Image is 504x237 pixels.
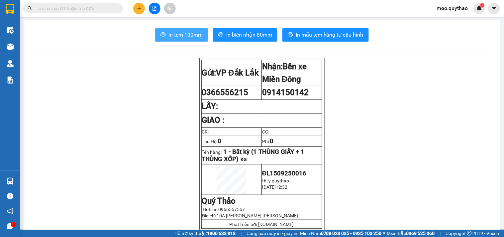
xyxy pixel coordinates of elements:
span: | [241,230,242,237]
span: Hotline: [203,207,245,212]
span: printer [218,32,224,38]
span: notification [7,208,13,214]
span: 0 [218,137,222,145]
strong: 0369 525 060 [406,231,435,236]
span: Cung cấp máy in - giấy in: [247,230,298,237]
span: In tem 100mm [168,31,203,39]
span: copyright [467,231,472,236]
img: logo-vxr [6,4,14,14]
strong: Gửi: [202,68,259,78]
span: aim [167,6,172,11]
span: message [7,223,13,229]
input: Tìm tên, số ĐT hoặc mã đơn [37,5,115,12]
img: icon-new-feature [476,5,482,11]
span: meo.quythao [432,4,473,12]
span: caret-down [491,5,497,11]
span: 10A [PERSON_NAME] [PERSON_NAME] [217,213,298,218]
strong: LẤY: [202,102,218,111]
sup: 1 [480,3,485,8]
button: plus [133,3,145,14]
span: printer [288,32,293,38]
strong: GIAO : [202,116,225,125]
img: solution-icon [7,77,14,84]
strong: Nhận: [262,62,307,84]
span: Bến xe Miền Đông [262,62,307,84]
p: Tên hàng: [202,148,322,163]
span: thily.quythao [262,178,289,183]
span: ĐL1509250016 [262,170,306,177]
strong: 0708 023 035 - 0935 103 250 [321,231,382,236]
span: | [440,230,441,237]
td: Phát triển bởi [DOMAIN_NAME] [201,220,322,229]
span: 0966557557 [219,207,245,212]
span: In biên nhận 80mm [226,31,272,39]
span: file-add [152,6,157,11]
img: warehouse-icon [7,27,14,34]
span: In mẫu tem hàng tự cấu hình [296,31,363,39]
img: warehouse-icon [7,60,14,67]
button: caret-down [488,3,500,14]
span: question-circle [7,193,13,199]
img: warehouse-icon [7,178,14,185]
span: plus [137,6,142,11]
span: Địa chỉ: [202,213,298,218]
span: 0914150142 [262,88,309,97]
button: file-add [149,3,160,14]
span: search [28,6,32,11]
td: CR: [201,127,262,136]
button: printerIn tem 100mm [155,28,208,42]
span: 0 [270,137,273,145]
span: Miền Nam [300,230,382,237]
span: ⚪️ [383,232,385,235]
span: [DATE] [262,184,276,190]
td: CC: [262,127,322,136]
span: Miền Bắc [387,230,435,237]
span: 0366556215 [202,88,249,97]
button: printerIn mẫu tem hàng tự cấu hình [282,28,369,42]
span: KG [241,157,247,162]
button: aim [164,3,176,14]
strong: Quý Thảo [202,196,236,206]
span: 1 [481,3,483,8]
span: printer [160,32,166,38]
td: Thu Hộ: [201,136,262,146]
strong: 1900 633 818 [207,231,236,236]
span: 12:32 [276,184,287,190]
span: 1 - Bất kỳ (1 THÙNG GIẤY + 1 THÙNG XỐP) [202,148,305,163]
span: VP Đắk Lắk [216,68,259,78]
img: warehouse-icon [7,43,14,50]
td: Phí: [262,136,322,146]
button: printerIn biên nhận 80mm [213,28,277,42]
span: Hỗ trợ kỹ thuật: [174,230,236,237]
